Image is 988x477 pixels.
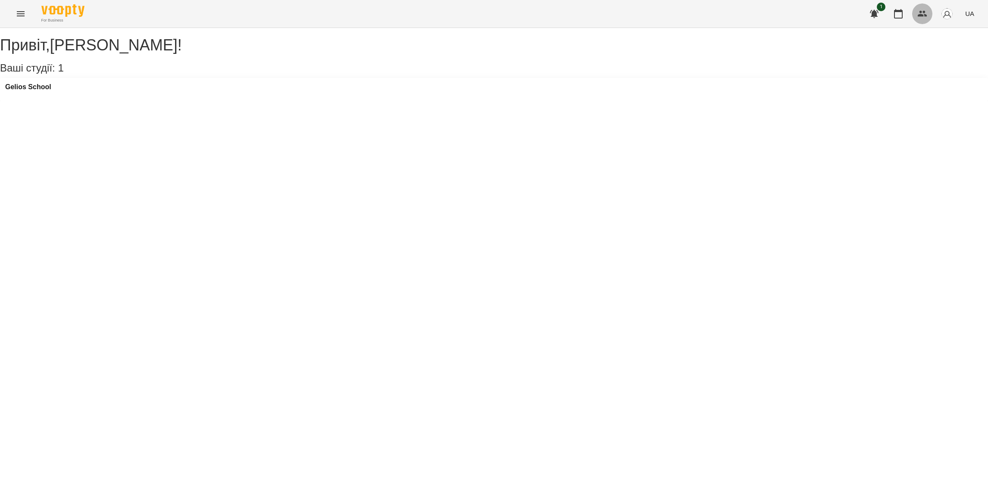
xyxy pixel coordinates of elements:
[5,83,51,91] a: Gelios School
[941,8,953,20] img: avatar_s.png
[962,6,978,22] button: UA
[877,3,885,11] span: 1
[41,18,84,23] span: For Business
[965,9,974,18] span: UA
[10,3,31,24] button: Menu
[41,4,84,17] img: Voopty Logo
[58,62,63,74] span: 1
